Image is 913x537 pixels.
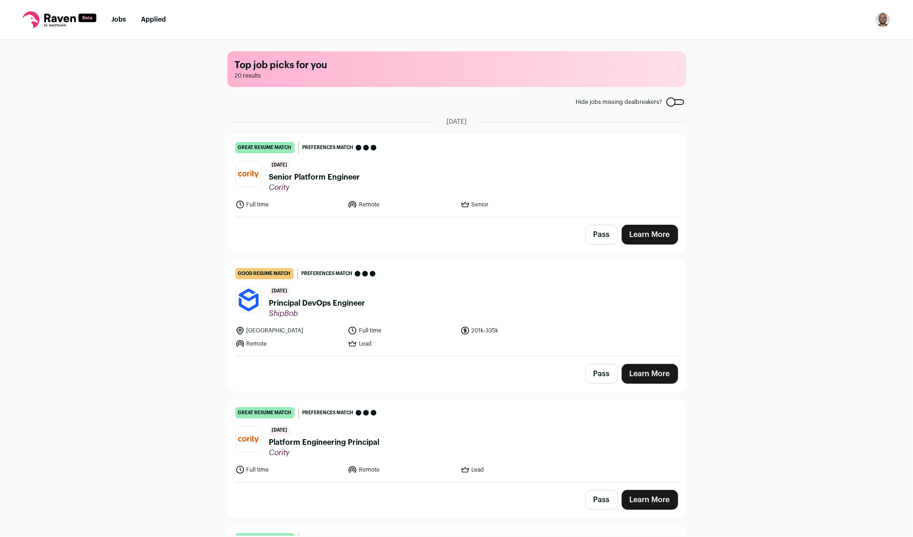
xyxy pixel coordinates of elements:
li: Lead [348,339,455,348]
span: [DATE] [269,161,290,170]
a: Applied [141,16,166,23]
div: good resume match [235,268,294,279]
img: 12047615-medium_jpg [875,12,890,27]
li: 201k-335k [460,326,568,335]
li: Full time [348,326,455,335]
button: Pass [585,490,618,510]
li: Senior [460,200,568,209]
a: great resume match Preferences match [DATE] Platform Engineering Principal Cority Full time Remot... [228,400,686,482]
span: [DATE] [446,117,467,126]
a: Learn More [622,225,678,245]
li: Remote [348,465,455,474]
span: Platform Engineering Principal [269,437,380,448]
div: great resume match [235,142,295,153]
li: Full time [235,465,343,474]
span: Principal DevOps Engineer [269,298,366,309]
a: Jobs [111,16,126,23]
h1: Top job picks for you [235,59,679,72]
button: Pass [585,364,618,384]
button: Open dropdown [875,12,890,27]
li: [GEOGRAPHIC_DATA] [235,326,343,335]
span: Hide jobs missing dealbreakers? [576,98,663,106]
div: great resume match [235,407,295,419]
img: 14c6ff230038b1960a92d904215c3d961c4de0846e0c9d6f6884b83d6a91a1ba.jpg [236,161,261,187]
img: a119ab1903c3ad3bb4bce185c87e57709fb0bebd6bb8fd91128b1cadac095091.jpg [236,287,261,313]
li: Full time [235,200,343,209]
span: Senior Platform Engineer [269,172,360,183]
span: Cority [269,448,380,458]
a: Learn More [622,364,678,384]
li: Remote [348,200,455,209]
span: [DATE] [269,426,290,435]
span: Preferences match [302,269,353,278]
button: Pass [585,225,618,245]
span: [DATE] [269,287,290,296]
span: Preferences match [303,408,354,418]
span: 20 results [235,72,679,79]
a: good resume match Preferences match [DATE] Principal DevOps Engineer ShipBob [GEOGRAPHIC_DATA] Fu... [228,261,686,356]
li: Lead [460,465,568,474]
li: Remote [235,339,343,348]
a: Learn More [622,490,678,510]
span: Cority [269,183,360,192]
span: Preferences match [303,143,354,152]
span: ShipBob [269,309,366,318]
a: great resume match Preferences match [DATE] Senior Platform Engineer Cority Full time Remote Senior [228,134,686,217]
img: 14c6ff230038b1960a92d904215c3d961c4de0846e0c9d6f6884b83d6a91a1ba.jpg [236,426,261,452]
